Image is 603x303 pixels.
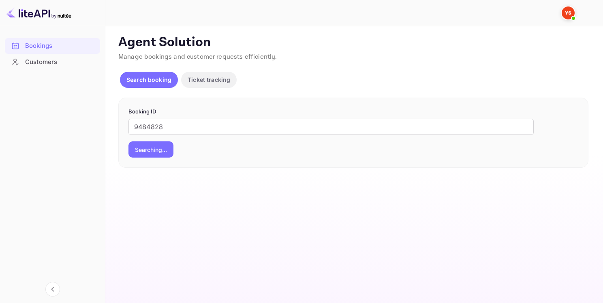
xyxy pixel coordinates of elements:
a: Bookings [5,38,100,53]
p: Agent Solution [118,34,588,51]
button: Collapse navigation [45,282,60,297]
p: Search booking [126,75,171,84]
img: Yandex Support [562,6,575,19]
div: Bookings [5,38,100,54]
span: Manage bookings and customer requests efficiently. [118,53,277,61]
div: Bookings [25,41,96,51]
p: Ticket tracking [188,75,230,84]
a: Customers [5,54,100,69]
input: Enter Booking ID (e.g., 63782194) [128,119,534,135]
div: Customers [5,54,100,70]
div: Customers [25,58,96,67]
button: Searching... [128,141,173,158]
img: LiteAPI logo [6,6,71,19]
p: Booking ID [128,108,578,116]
